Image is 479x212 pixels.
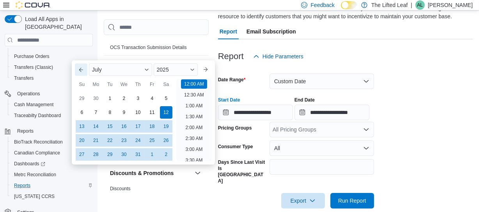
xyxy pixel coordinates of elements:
[2,126,96,137] button: Reports
[8,191,96,202] button: [US_STATE] CCRS
[110,45,187,50] a: OCS Transaction Submission Details
[14,53,50,60] span: Purchase Orders
[146,106,158,119] div: day-11
[14,172,56,178] span: Metrc Reconciliation
[11,74,93,83] span: Transfers
[218,77,246,83] label: Date Range
[11,137,66,147] a: BioTrack Reconciliation
[2,88,96,99] button: Operations
[160,134,172,147] div: day-26
[118,78,130,91] div: We
[270,140,374,156] button: All
[76,120,88,133] div: day-13
[14,139,63,145] span: BioTrack Reconciliation
[218,97,240,103] label: Start Date
[110,186,131,191] a: Discounts
[110,44,187,51] span: OCS Transaction Submission Details
[294,105,369,120] input: Press the down key to open a popover containing a calendar.
[76,92,88,105] div: day-29
[11,137,93,147] span: BioTrack Reconciliation
[17,128,34,134] span: Reports
[132,148,144,161] div: day-31
[417,0,423,10] span: AL
[338,197,366,205] span: Run Report
[11,63,93,72] span: Transfers (Classic)
[14,64,53,70] span: Transfers (Classic)
[146,120,158,133] div: day-18
[160,78,172,91] div: Sa
[415,0,425,10] div: Anna Lutz
[14,161,45,167] span: Dashboards
[218,52,244,61] h3: Report
[182,156,206,165] li: 3:30 AM
[14,89,43,98] button: Operations
[89,63,152,76] div: Button. Open the month selector. July is currently selected.
[132,120,144,133] div: day-17
[11,52,53,61] a: Purchase Orders
[11,111,64,120] a: Traceabilty Dashboard
[8,110,96,121] button: Traceabilty Dashboard
[17,91,40,97] span: Operations
[132,106,144,119] div: day-10
[104,43,209,55] div: Compliance
[270,74,374,89] button: Custom Date
[8,158,96,169] a: Dashboards
[92,67,102,73] span: July
[132,78,144,91] div: Th
[146,78,158,91] div: Fr
[76,78,88,91] div: Su
[160,106,172,119] div: day-12
[160,120,172,133] div: day-19
[14,150,60,156] span: Canadian Compliance
[8,51,96,62] button: Purchase Orders
[146,134,158,147] div: day-25
[193,168,202,178] button: Discounts & Promotions
[11,74,37,83] a: Transfers
[104,148,116,161] div: day-29
[14,182,30,189] span: Reports
[11,100,57,109] a: Cash Management
[11,192,58,201] a: [US_STATE] CCRS
[14,89,93,98] span: Operations
[11,100,93,109] span: Cash Management
[8,147,96,158] button: Canadian Compliance
[11,159,93,168] span: Dashboards
[281,193,325,208] button: Export
[160,92,172,105] div: day-5
[90,148,102,161] div: day-28
[90,92,102,105] div: day-30
[11,181,93,190] span: Reports
[11,170,59,179] a: Metrc Reconciliation
[146,92,158,105] div: day-4
[11,148,63,158] a: Canadian Compliance
[182,101,206,110] li: 1:00 AM
[76,134,88,147] div: day-20
[218,125,252,131] label: Pricing Groups
[110,169,174,177] h3: Discounts & Promotions
[199,63,212,76] button: Next month
[104,92,116,105] div: day-1
[104,120,116,133] div: day-15
[104,134,116,147] div: day-22
[157,67,169,73] span: 2025
[218,105,293,120] input: Press the down key to enter a popover containing a calendar. Press the escape key to close the po...
[181,79,207,89] li: 12:00 AM
[11,192,93,201] span: Washington CCRS
[118,120,130,133] div: day-16
[181,90,207,100] li: 12:30 AM
[104,106,116,119] div: day-8
[11,181,34,190] a: Reports
[250,49,307,64] button: Hide Parameters
[8,180,96,191] button: Reports
[182,145,206,154] li: 3:00 AM
[411,0,412,10] p: |
[90,120,102,133] div: day-14
[218,159,266,184] label: Days Since Last Visit Is [GEOGRAPHIC_DATA]
[118,148,130,161] div: day-30
[218,144,253,150] label: Consumer Type
[330,193,374,208] button: Run Report
[14,126,37,136] button: Reports
[22,15,93,31] span: Load All Apps in [GEOGRAPHIC_DATA]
